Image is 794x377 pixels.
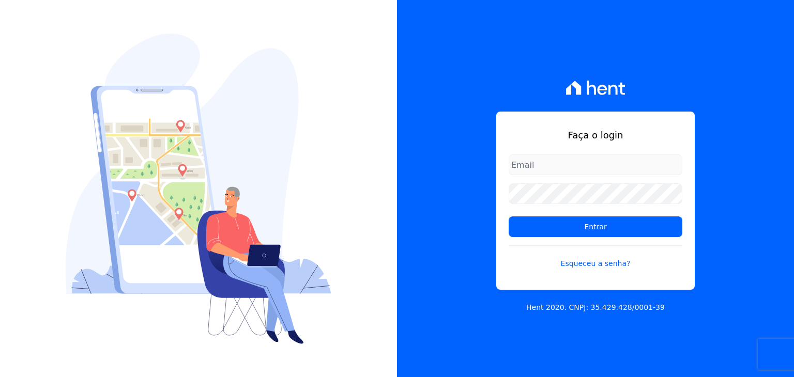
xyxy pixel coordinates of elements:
[509,154,682,175] input: Email
[526,302,665,313] p: Hent 2020. CNPJ: 35.429.428/0001-39
[509,245,682,269] a: Esqueceu a senha?
[509,128,682,142] h1: Faça o login
[66,34,331,344] img: Login
[509,216,682,237] input: Entrar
